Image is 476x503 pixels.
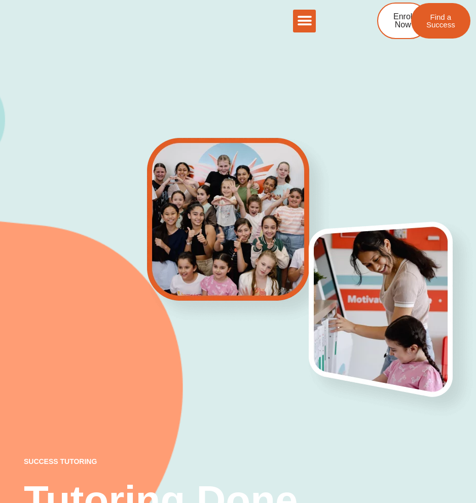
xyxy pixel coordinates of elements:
[411,3,470,39] a: Find a Success
[293,10,316,32] div: Menu Toggle
[426,13,455,28] span: Find a Success
[377,3,428,39] a: Enrol Now
[24,458,452,465] p: success tutoring
[393,13,412,29] span: Enrol Now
